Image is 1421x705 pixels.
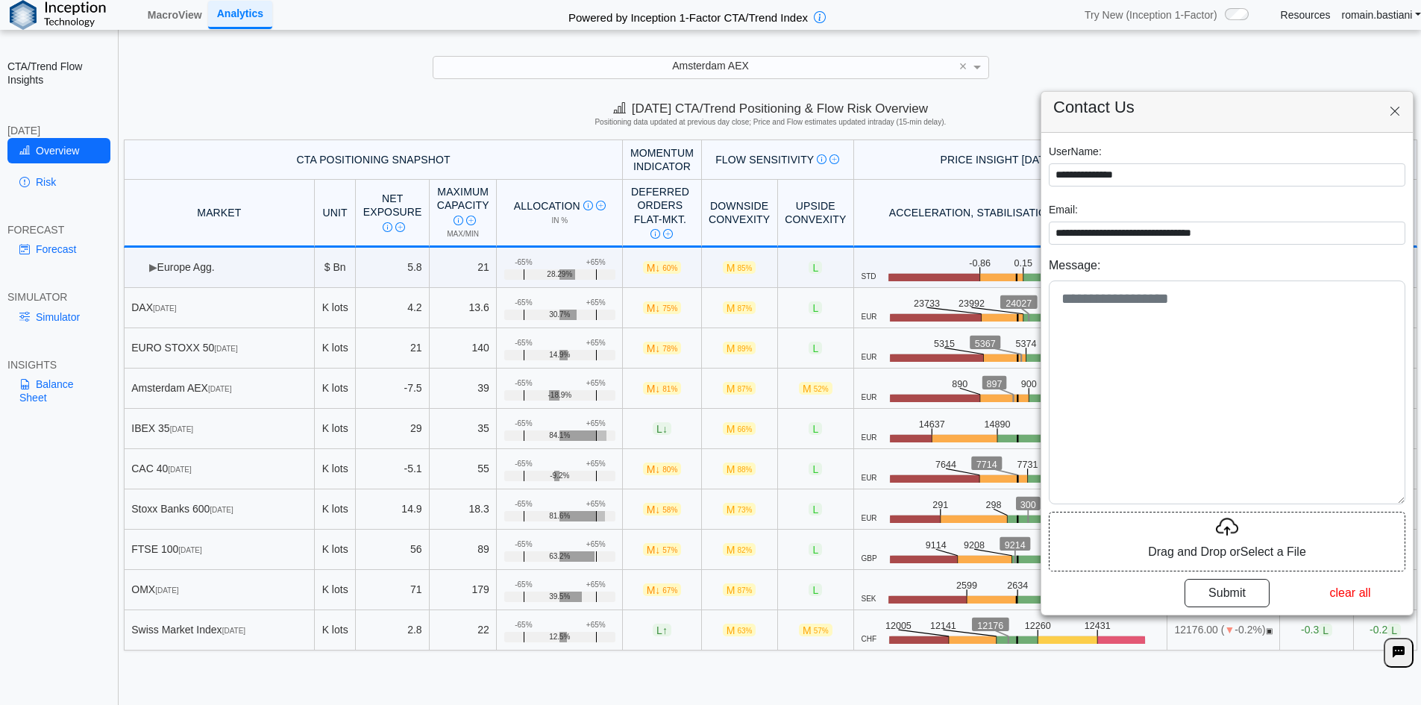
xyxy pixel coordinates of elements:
[723,342,756,354] span: M
[583,201,593,210] img: Info
[549,310,570,319] span: 30.7%
[430,328,497,369] td: 140
[809,583,822,596] span: L
[861,353,876,362] span: EUR
[131,381,307,395] div: Amsterdam AEX
[655,301,660,313] span: ↓
[131,341,307,354] div: EURO STOXX 50
[447,230,479,238] span: Max/Min
[315,328,356,369] td: K lots
[662,304,677,313] span: 75%
[737,586,752,595] span: 87%
[653,624,671,636] span: L
[861,554,876,563] span: GBP
[971,257,993,268] text: -0.86
[936,458,958,469] text: 7644
[126,118,1414,127] h5: Positioning data updated at previous day close; Price and Flow estimates updated intraday (15-min...
[723,463,756,475] span: M
[643,503,682,516] span: M
[208,1,272,28] a: Analytics
[1028,620,1055,631] text: 12260
[737,264,752,272] span: 85%
[131,462,307,475] div: CAC 40
[723,583,756,596] span: M
[208,385,231,393] span: [DATE]
[662,264,677,272] span: 60%
[988,498,1003,510] text: 298
[829,154,839,164] img: Read More
[1024,377,1040,389] text: 900
[178,546,201,554] span: [DATE]
[861,153,1159,166] div: Price Insight [DATE]
[1044,98,1379,120] h3: Contact Us
[655,543,660,555] span: ↓
[861,474,876,483] span: EUR
[809,463,822,475] span: L
[454,216,463,225] img: Info
[430,610,497,651] td: 22
[1216,516,1238,538] img: upload.png
[809,503,822,516] span: L
[7,358,110,372] div: INSIGHTS
[214,345,237,353] span: [DATE]
[986,418,1013,429] text: 14890
[549,431,570,440] span: 84.1%
[562,4,814,25] h2: Powered by Inception 1-Factor CTA/Trend Index
[932,620,959,631] text: 12141
[809,301,822,314] span: L
[861,272,876,281] span: STD
[356,489,430,530] td: 14.9
[978,458,1000,469] text: 7714
[515,540,532,549] div: -65%
[655,342,660,354] span: ↓
[515,419,532,428] div: -65%
[315,610,356,651] td: K lots
[1020,458,1041,469] text: 7731
[131,502,307,516] div: Stoxx Banks 600
[655,382,660,394] span: ↓
[861,595,876,604] span: SEK
[7,223,110,236] div: FORECAST
[430,530,497,570] td: 89
[965,539,987,550] text: 9208
[155,586,178,595] span: [DATE]
[315,409,356,449] td: K lots
[723,624,756,636] span: M
[7,304,110,330] a: Simulator
[799,624,832,636] span: M
[549,512,570,521] span: 81.6%
[1049,140,1405,163] label: UserName:
[1049,257,1100,275] label: Message:
[655,503,660,515] span: ↓
[737,506,752,514] span: 73%
[799,382,832,395] span: M
[1089,620,1116,631] text: 12431
[1007,539,1029,550] text: 9214
[650,229,660,239] img: Info
[920,418,947,429] text: 14637
[935,337,956,348] text: 5315
[515,580,532,589] div: -65%
[655,261,660,273] span: ↓
[168,466,191,474] span: [DATE]
[737,345,752,353] span: 89%
[7,236,110,262] a: Forecast
[124,248,315,288] td: Europe Agg.
[926,539,948,550] text: 9114
[957,57,970,78] span: Clear value
[613,101,928,116] span: [DATE] CTA/Trend Positioning & Flow Risk Overview
[737,304,752,313] span: 87%
[466,216,476,225] img: Read More
[861,514,876,523] span: EUR
[550,471,569,480] span: -9.2%
[861,313,876,322] span: EUR
[861,635,876,644] span: CHF
[596,201,606,210] img: Read More
[586,339,606,348] div: +65%
[1085,8,1217,22] span: Try New (Inception 1-Factor)
[315,248,356,288] td: $ Bn
[586,580,606,589] div: +65%
[1319,624,1332,636] span: L
[861,393,876,402] span: EUR
[395,222,405,232] img: Read More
